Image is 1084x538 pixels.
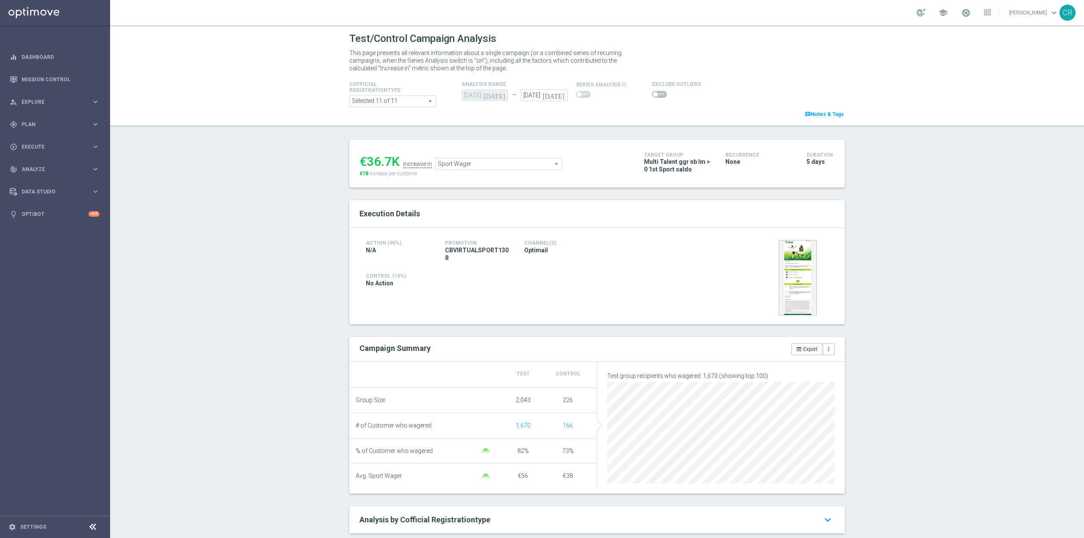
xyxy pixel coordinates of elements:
h4: Cofficial Registrationtype [349,81,421,93]
span: Avg. Sport Wager [356,472,402,480]
i: [DATE] [483,89,508,99]
a: Dashboard [22,46,100,68]
i: keyboard_arrow_down [821,512,835,527]
div: Plan [10,121,91,128]
button: play_circle_outline Execute keyboard_arrow_right [9,143,100,150]
button: more_vert [823,343,835,355]
input: Select Date [521,89,567,101]
span: Expert Online Expert Retail Master Online Master Retail Other and 6 more [350,96,436,107]
span: Explore [22,99,91,105]
div: CR [1059,5,1076,21]
h4: Recurrence [725,152,794,158]
div: Analyze [10,166,91,173]
div: Data Studio [10,188,91,196]
span: 73% [562,447,574,454]
i: play_circle_outline [10,143,17,151]
span: Optimail [524,246,548,254]
img: 35409.jpeg [779,240,817,315]
p: This page presents all relevant information about a single campaign (or a combined series of recu... [349,49,633,72]
i: keyboard_arrow_right [91,120,100,128]
div: Execute [10,143,91,151]
img: gaussianGreen.svg [477,474,494,479]
button: track_changes Analyze keyboard_arrow_right [9,166,100,173]
span: Execution Details [359,209,420,218]
span: Control [556,371,581,377]
button: Data Studio keyboard_arrow_right [9,188,100,195]
span: N/A [366,246,376,254]
h4: Duration [807,152,835,158]
div: Dashboard [10,46,100,68]
h4: Target Group [644,152,713,158]
div: increase in [403,160,432,168]
span: Plan [22,122,91,127]
span: Execute [22,144,91,149]
div: €36.7K [359,154,400,169]
span: No Action [366,279,393,287]
a: Optibot [22,203,88,225]
h4: Action (90%) [366,240,432,246]
a: Mission Control [22,68,100,91]
span: increase per customer [370,171,418,177]
span: school [938,8,948,17]
i: keyboard_arrow_right [91,143,100,151]
i: equalizer [10,53,17,61]
img: gaussianGreen.svg [477,448,494,454]
a: [PERSON_NAME]keyboard_arrow_down [1008,6,1059,19]
span: 226 [563,397,573,403]
span: Analyze [22,167,91,172]
span: 5 days [807,158,825,166]
a: chatNotes & Tags [804,110,845,119]
span: Test [517,371,530,377]
i: lightbulb [10,210,17,218]
button: person_search Explore keyboard_arrow_right [9,99,100,105]
div: Mission Control [10,68,100,91]
i: person_search [10,98,17,106]
div: gps_fixed Plan keyboard_arrow_right [9,121,100,128]
h2: Campaign Summary [359,344,431,353]
button: equalizer Dashboard [9,54,100,61]
h4: Promotion [445,240,512,246]
span: 2,043 [516,397,531,403]
div: Explore [10,98,91,106]
i: keyboard_arrow_right [91,98,100,106]
span: Data Studio [22,189,91,194]
a: Settings [20,524,46,530]
span: # of Customer who wagered [356,422,431,429]
button: Mission Control [9,76,100,83]
i: open_in_browser [796,346,802,352]
div: Optibot [10,203,100,225]
span: % of Customer who wagered [356,447,433,455]
i: info_outline [622,82,627,87]
button: lightbulb Optibot +10 [9,211,100,218]
span: None [725,158,740,166]
i: chat [805,111,811,117]
span: €56 [518,472,528,479]
i: [DATE] [542,89,567,99]
i: more_vert [826,346,832,352]
i: keyboard_arrow_right [91,188,100,196]
span: Show unique customers [516,422,531,429]
span: Show unique customers [563,422,573,429]
h4: Control (10%) [366,273,670,279]
h4: Channel(s) [524,240,591,246]
span: series analysis [576,82,620,88]
span: Multi Talent ggr nb lm > 0 1st Sport saldo [644,158,713,173]
span: CBVIRTUALSPORT1308 [445,246,512,262]
i: gps_fixed [10,121,17,128]
span: keyboard_arrow_down [1049,8,1059,17]
p: Test group recipients who wagered: 1,670 (showing top 100) [607,372,835,380]
div: — [508,91,521,99]
div: +10 [88,211,100,217]
span: €18 [359,171,368,177]
i: settings [8,523,16,531]
h4: analysis range [462,81,576,87]
span: Analysis by Cofficial Registrationtype [359,515,490,524]
span: 82% [517,447,529,454]
a: Analysis by Cofficial Registrationtype keyboard_arrow_down [359,515,835,525]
